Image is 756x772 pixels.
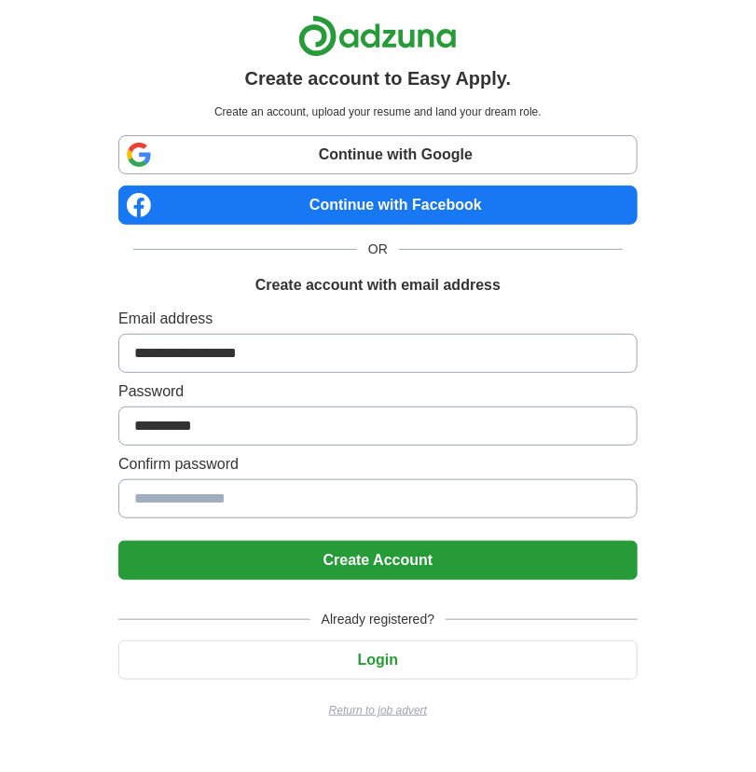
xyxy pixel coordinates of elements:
[310,610,446,629] span: Already registered?
[118,541,638,580] button: Create Account
[118,308,638,330] label: Email address
[245,64,512,92] h1: Create account to Easy Apply.
[118,186,638,225] a: Continue with Facebook
[122,103,634,120] p: Create an account, upload your resume and land your dream role.
[118,702,638,719] a: Return to job advert
[118,380,638,403] label: Password
[298,15,457,57] img: Adzuna logo
[255,274,501,296] h1: Create account with email address
[118,641,638,680] button: Login
[118,135,638,174] a: Continue with Google
[357,240,399,259] span: OR
[118,453,638,476] label: Confirm password
[118,652,638,668] a: Login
